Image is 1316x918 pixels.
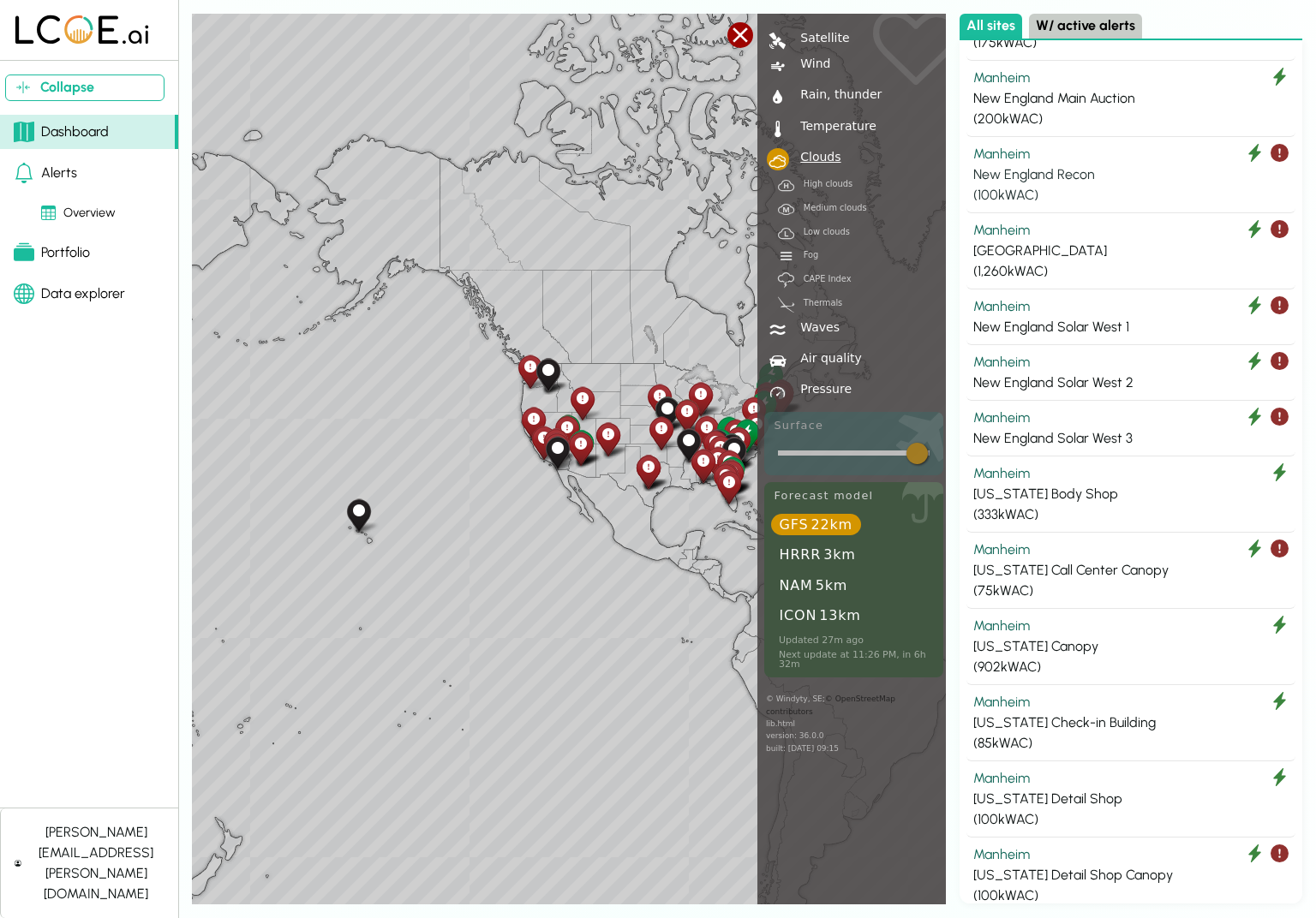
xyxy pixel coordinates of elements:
div:  [775,293,798,315]
button: Manheim [GEOGRAPHIC_DATA] (1,260kWAC) [966,213,1295,289]
div: Manheim [973,296,1289,317]
button: Manheim New England Recon (100kWAC) [966,137,1295,213]
div: Pensacola Recon Building [688,446,718,485]
div: Manheim [973,539,1289,560]
div: New England Recon [973,164,1289,185]
div: HRRR [771,544,864,565]
div: New England Main Auction [973,88,1289,109]
div: [PERSON_NAME][EMAIL_ADDRESS][PERSON_NAME][DOMAIN_NAME] [28,822,164,904]
div: San Antonio Vehicle Entry Building [633,452,663,491]
div: Data explorer [14,283,125,304]
div:  [767,117,789,140]
div: ~ [775,269,798,291]
button: Manheim [US_STATE] Detail Shop (100kWAC) [966,761,1295,838]
div: ( 100 kWAC) [973,885,1289,906]
div: Fort Myers [714,468,744,506]
div: San Diego Federal Roof & Carport [542,433,572,472]
div: Oklahoma [646,414,676,452]
div: Manheim [973,692,1289,712]
div: New Mexico Recon Solar [593,420,623,458]
div: Pressure [793,383,852,395]
div: Low clouds [793,228,850,236]
div:  [775,222,798,244]
button: Manheim [US_STATE] Detail Shop Canopy (100kWAC) [966,838,1295,914]
div: Oregon Deer Creek Lodge Panel EB, House and Barn [533,355,563,394]
div: Rain, thunder [793,88,882,100]
div: ( 902 kWAC) [973,657,1289,677]
button: Manheim New England Solar West 3 [966,401,1295,456]
div: Tampa Recon Building Solar 162.5kW [711,460,741,498]
div: ICON [771,605,869,626]
div:  [775,198,798,220]
div:  [767,86,789,109]
div: Wind [793,57,831,69]
button: Manheim New England Solar West 1 [966,289,1295,345]
div: Santa Barbara [529,423,559,462]
button: W/ active alerts [1029,14,1142,39]
div:  [767,349,789,372]
div: Clouds [793,151,841,163]
div: Dashboard [14,122,109,142]
div: Chicago Recon [685,379,715,418]
div: Clarendon Farms Mechanic Shop [719,434,749,473]
div: ( 200 kWAC) [973,109,1289,129]
button: Manheim [US_STATE] Body Shop (333kWAC) [966,456,1295,533]
button: Collapse [5,75,164,101]
div: Satellite [793,32,850,44]
div: San Diego Body Shop & Detail Lane Ground-Mount [541,430,571,468]
div: | [767,56,789,78]
div: Updated 27m ago [769,635,939,645]
button: Manheim [US_STATE] Call Center Canopy (75kWAC) [966,533,1295,609]
div: GFS [771,514,861,535]
button: Manheim [US_STATE] Canopy (902kWAC) [966,609,1295,685]
div: Manheim [973,463,1289,484]
div:  [767,380,789,402]
div: Manheim [973,68,1289,88]
div: Forecast model [774,491,939,502]
div: [US_STATE] Check-in Building [973,712,1289,733]
button: Manheim New England Main Auction (200kWAC) [966,61,1295,137]
div: © Windyty, SE; [757,684,950,763]
div: Nevada Recon Building [553,412,583,450]
div: Central Florida Central Floating [716,457,746,496]
div:  [767,319,789,341]
div: Waves [793,321,840,333]
div: ( 333 kWAC) [973,504,1289,525]
button: Manheim New England Solar West 2 [966,345,1295,401]
div: ( 75 kWAC) [973,581,1289,601]
div: 7 [767,148,789,170]
div: [GEOGRAPHIC_DATA] [973,241,1289,261]
div: d [775,245,798,267]
div: Dukemont [721,416,751,455]
div: Thermals [793,299,843,307]
div: ( 175 kWAC) [973,33,1289,53]
div: Alerts [14,163,77,183]
div:  [775,174,798,196]
div: Air quality [793,352,862,364]
div: [US_STATE] Canopy [973,636,1289,657]
div: Macon [705,432,735,471]
div:  [767,29,789,51]
div: Hawaii Main Auction Building [344,496,374,534]
div: Temperature [793,120,876,132]
div: [US_STATE] Detail Shop Canopy [973,865,1289,885]
div: Virginia [741,409,771,448]
div: NY Metro Skyline Recon Shop [751,384,781,422]
div: Manheim [973,408,1289,428]
div: Overview [41,204,116,223]
div: San Francisco Bay Solar Canopy [518,404,548,443]
div: Deer Valley Call Center Solar 2 [566,427,596,466]
div: Cedar Creek [705,426,735,464]
div: ( 85 kWAC) [973,733,1289,754]
div: Las Vegas [552,413,582,451]
div: ( 100 kWAC) [973,809,1289,830]
div: Jonas Ridge Solar Farm [714,414,744,452]
div: Mechanic Shop [673,426,703,464]
div: CAPE Index [793,275,852,283]
div: New England Solar West 2 [973,373,1289,393]
div: High clouds [793,180,853,188]
small: 3km [823,546,855,563]
div: Yadkin Lodge Miller Creek Office [716,431,746,469]
button: Manheim [US_STATE] Check-in Building (85kWAC) [966,685,1295,761]
div: Manheim [973,144,1289,164]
